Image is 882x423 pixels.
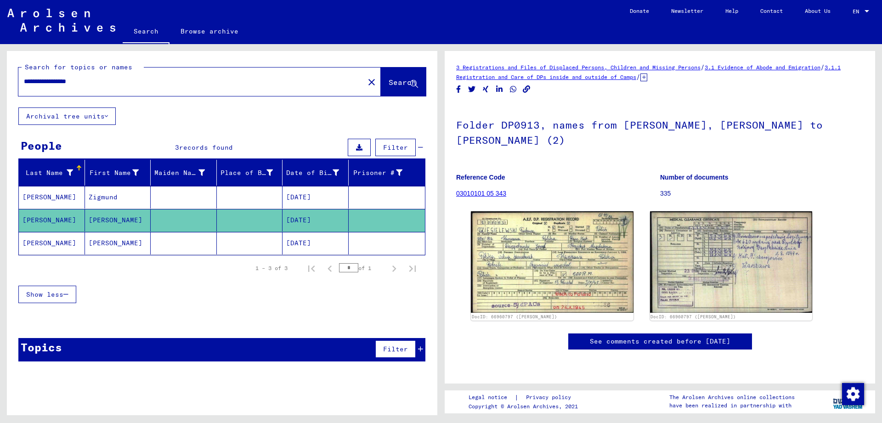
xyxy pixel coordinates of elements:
[7,9,115,32] img: Arolsen_neg.svg
[283,232,349,254] mat-cell: [DATE]
[19,160,85,186] mat-header-cell: Last Name
[650,314,736,319] a: DocID: 66960797 ([PERSON_NAME])
[220,168,273,178] div: Place of Birth
[456,190,506,197] a: 03010101 05 343
[154,168,205,178] div: Maiden Name
[19,209,85,231] mat-cell: [PERSON_NAME]
[352,165,414,180] div: Prisoner #
[481,84,491,95] button: Share on Xing
[472,314,557,319] a: DocID: 66960797 ([PERSON_NAME])
[85,186,151,209] mat-cell: Zigmund
[366,77,377,88] mat-icon: close
[381,68,426,96] button: Search
[385,259,403,277] button: Next page
[669,401,795,410] p: have been realized in partnership with
[286,168,339,178] div: Date of Birth
[389,78,416,87] span: Search
[469,402,582,411] p: Copyright © Arolsen Archives, 2021
[23,168,73,178] div: Last Name
[522,84,531,95] button: Copy link
[85,232,151,254] mat-cell: [PERSON_NAME]
[362,73,381,91] button: Clear
[170,20,249,42] a: Browse archive
[375,139,416,156] button: Filter
[650,211,813,313] img: 002.jpg
[19,232,85,254] mat-cell: [PERSON_NAME]
[18,286,76,303] button: Show less
[89,168,139,178] div: First Name
[286,165,351,180] div: Date of Birth
[509,84,518,95] button: Share on WhatsApp
[26,290,63,299] span: Show less
[853,8,863,15] span: EN
[339,264,385,272] div: of 1
[21,137,62,154] div: People
[831,390,865,413] img: yv_logo.png
[495,84,504,95] button: Share on LinkedIn
[321,259,339,277] button: Previous page
[456,174,505,181] b: Reference Code
[383,345,408,353] span: Filter
[151,160,217,186] mat-header-cell: Maiden Name
[283,186,349,209] mat-cell: [DATE]
[220,165,285,180] div: Place of Birth
[375,340,416,358] button: Filter
[283,160,349,186] mat-header-cell: Date of Birth
[669,393,795,401] p: The Arolsen Archives online collections
[456,64,701,71] a: 3 Registrations and Files of Displaced Persons, Children and Missing Persons
[175,143,179,152] span: 3
[217,160,283,186] mat-header-cell: Place of Birth
[471,211,633,313] img: 001.jpg
[19,186,85,209] mat-cell: [PERSON_NAME]
[590,337,730,346] a: See comments created before [DATE]
[469,393,514,402] a: Legal notice
[467,84,477,95] button: Share on Twitter
[454,84,464,95] button: Share on Facebook
[403,259,422,277] button: Last page
[255,264,288,272] div: 1 – 3 of 3
[349,160,425,186] mat-header-cell: Prisoner #
[352,168,403,178] div: Prisoner #
[469,393,582,402] div: |
[25,63,132,71] mat-label: Search for topics or names
[85,209,151,231] mat-cell: [PERSON_NAME]
[660,189,864,198] p: 335
[179,143,233,152] span: records found
[636,73,640,81] span: /
[660,174,729,181] b: Number of documents
[283,209,349,231] mat-cell: [DATE]
[705,64,820,71] a: 3.1 Evidence of Abode and Emigration
[820,63,825,71] span: /
[18,107,116,125] button: Archival tree units
[154,165,216,180] div: Maiden Name
[89,165,151,180] div: First Name
[519,393,582,402] a: Privacy policy
[23,165,85,180] div: Last Name
[701,63,705,71] span: /
[842,383,864,405] img: Change consent
[383,143,408,152] span: Filter
[456,104,864,159] h1: Folder DP0913, names from [PERSON_NAME], [PERSON_NAME] to [PERSON_NAME] (2)
[21,339,62,355] div: Topics
[302,259,321,277] button: First page
[85,160,151,186] mat-header-cell: First Name
[123,20,170,44] a: Search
